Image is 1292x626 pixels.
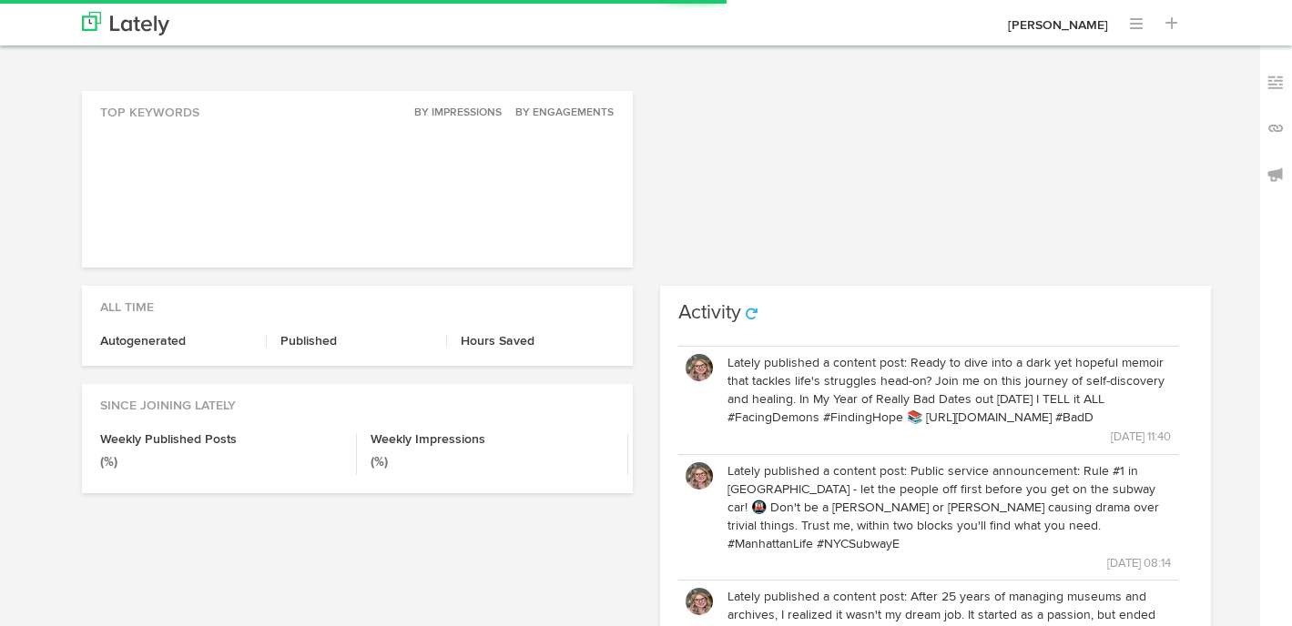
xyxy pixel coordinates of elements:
img: OhcUycdS6u5e6MDkMfFl [686,462,713,490]
small: (%) [371,456,388,469]
p: Lately published a content post: Public service announcement: Rule #1 in [GEOGRAPHIC_DATA] - let ... [727,462,1171,553]
h4: Hours Saved [461,335,614,348]
h3: Activity [678,303,741,323]
button: By Impressions [404,104,503,122]
h4: Weekly Impressions [371,433,614,446]
img: OhcUycdS6u5e6MDkMfFl [686,354,713,381]
img: OhcUycdS6u5e6MDkMfFl [686,588,713,615]
small: (%) [100,456,117,469]
div: Since Joining Lately [82,384,633,415]
h4: Published [280,335,432,348]
button: By Engagements [505,104,615,122]
img: keywords_off.svg [1267,74,1285,92]
h4: Weekly Published Posts [100,433,343,446]
img: announcements_off.svg [1267,166,1285,184]
div: All Time [82,286,633,317]
p: Lately published a content post: Ready to dive into a dark yet hopeful memoir that tackles life's... [727,354,1171,427]
p: [DATE] 08:14 [727,553,1171,573]
div: Top Keywords [82,91,633,122]
h4: Autogenerated [100,335,252,348]
p: [DATE] 11:40 [727,427,1171,447]
img: logo_lately_bg_light.svg [82,12,169,35]
img: links_off.svg [1267,119,1285,137]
